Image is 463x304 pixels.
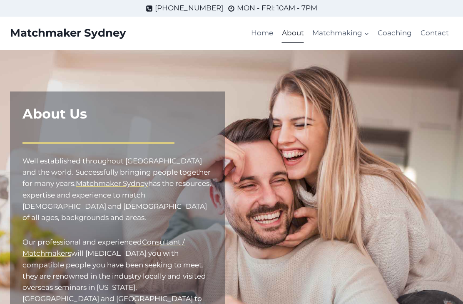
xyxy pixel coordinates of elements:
[308,23,373,43] a: Matchmaking
[416,23,453,43] a: Contact
[278,23,308,43] a: About
[10,27,126,40] a: Matchmaker Sydney
[373,23,416,43] a: Coaching
[237,2,317,14] span: MON - FRI: 10AM - 7PM
[247,23,453,43] nav: Primary Navigation
[22,156,212,223] p: has the resources, expertise and experience to match [DEMOGRAPHIC_DATA] and [DEMOGRAPHIC_DATA] of...
[22,104,212,124] h1: About Us
[22,157,211,188] mark: Well established throughout [GEOGRAPHIC_DATA] and the world. Successfully bringing people togethe...
[76,179,148,188] a: Matchmaker Sydney
[312,27,369,39] span: Matchmaking
[247,23,277,43] a: Home
[146,2,223,14] a: [PHONE_NUMBER]
[155,2,223,14] span: [PHONE_NUMBER]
